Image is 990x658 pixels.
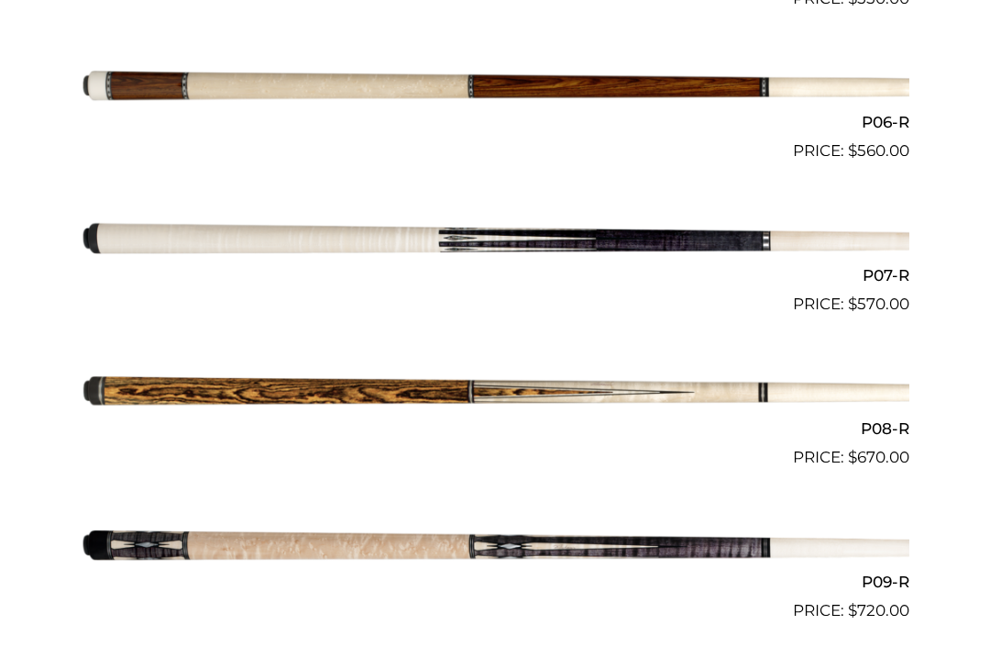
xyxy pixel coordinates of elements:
img: P07-R [81,171,909,308]
bdi: 570.00 [848,295,909,313]
img: P08-R [81,324,909,462]
a: P08-R $670.00 [81,324,909,469]
span: $ [848,141,857,160]
bdi: 670.00 [848,448,909,466]
img: P09-R [81,477,909,615]
span: $ [848,601,857,619]
img: P06-R [81,18,909,156]
bdi: 560.00 [848,141,909,160]
a: P09-R $720.00 [81,477,909,622]
span: $ [848,295,857,313]
span: $ [848,448,857,466]
a: P06-R $560.00 [81,18,909,163]
a: P07-R $570.00 [81,171,909,316]
bdi: 720.00 [848,601,909,619]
